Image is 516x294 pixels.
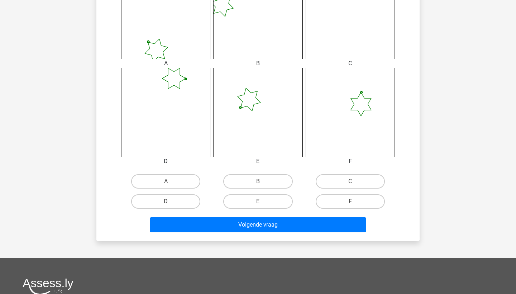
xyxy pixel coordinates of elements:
label: F [316,194,385,209]
div: A [116,59,216,68]
div: C [300,59,400,68]
div: E [208,157,308,166]
div: D [116,157,216,166]
label: D [131,194,200,209]
div: B [208,59,308,68]
button: Volgende vraag [150,217,367,232]
label: A [131,174,200,189]
label: B [223,174,292,189]
label: C [316,174,385,189]
label: E [223,194,292,209]
div: F [300,157,400,166]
